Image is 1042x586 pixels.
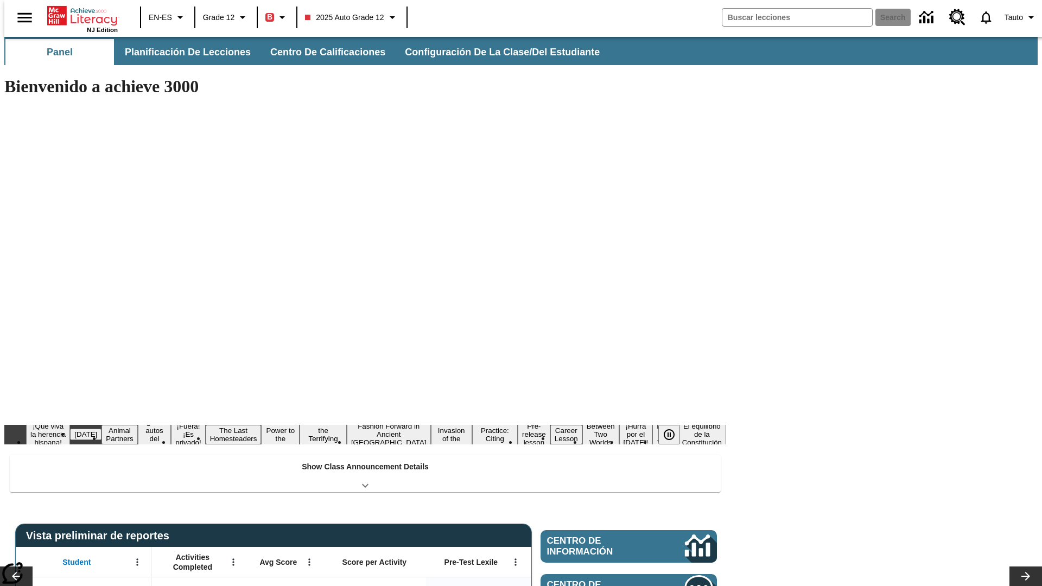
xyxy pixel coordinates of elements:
div: Subbarra de navegación [4,39,609,65]
button: Slide 6 The Last Homesteaders [206,425,262,444]
div: Pausar [658,425,691,444]
button: Pausar [658,425,680,444]
button: Configuración de la clase/del estudiante [396,39,608,65]
button: Slide 12 Pre-release lesson [518,421,550,448]
button: Slide 7 Solar Power to the People [261,417,300,453]
button: Slide 14 Between Two Worlds [582,421,619,448]
button: Panel [5,39,114,65]
button: Slide 3 Animal Partners [101,425,137,444]
button: Slide 9 Fashion Forward in Ancient Rome [347,421,431,448]
span: Score per Activity [342,557,407,567]
div: Show Class Announcement Details [10,455,721,492]
button: Abrir menú [507,554,524,570]
button: Abrir menú [129,554,145,570]
button: Abrir menú [301,554,317,570]
button: Language: EN-ES, Selecciona un idioma [144,8,191,27]
span: Activities Completed [157,552,228,572]
button: Slide 15 ¡Hurra por el Día de la Constitución! [619,421,653,448]
a: Portada [47,5,118,27]
h1: Bienvenido a achieve 3000 [4,77,726,97]
span: Avg Score [259,557,297,567]
button: Planificación de lecciones [116,39,259,65]
div: Subbarra de navegación [4,37,1038,65]
button: Class: 2025 Auto Grade 12, Selecciona una clase [301,8,403,27]
span: Vista preliminar de reportes [26,530,175,542]
button: Slide 1 ¡Qué viva la herencia hispana! [26,421,70,448]
a: Centro de información [541,530,717,563]
a: Centro de información [913,3,943,33]
input: search field [722,9,872,26]
button: Slide 8 Attack of the Terrifying Tomatoes [300,417,347,453]
p: Show Class Announcement Details [302,461,429,473]
span: 2025 Auto Grade 12 [305,12,384,23]
button: Perfil/Configuración [1000,8,1042,27]
button: Slide 5 ¡Fuera! ¡Es privado! [171,421,205,448]
button: Centro de calificaciones [262,39,394,65]
a: Centro de recursos, Se abrirá en una pestaña nueva. [943,3,972,32]
span: Grade 12 [203,12,234,23]
button: Carrusel de lecciones, seguir [1009,566,1042,586]
span: Tauto [1005,12,1023,23]
button: Slide 13 Career Lesson [550,425,582,444]
span: Centro de información [547,536,649,557]
button: Slide 10 The Invasion of the Free CD [431,417,472,453]
span: Pre-Test Lexile [444,557,498,567]
button: Slide 16 Point of View [652,421,677,448]
button: Boost El color de la clase es rojo. Cambiar el color de la clase. [261,8,293,27]
div: Portada [47,4,118,33]
span: NJ Edition [87,27,118,33]
button: Abrir el menú lateral [9,2,41,34]
span: Student [62,557,91,567]
button: Slide 2 Día del Trabajo [70,429,101,440]
span: EN-ES [149,12,172,23]
span: B [267,10,272,24]
button: Slide 11 Mixed Practice: Citing Evidence [472,417,518,453]
button: Grado: Grade 12, Elige un grado [199,8,253,27]
button: Slide 4 ¿Los autos del futuro? [138,417,171,453]
a: Notificaciones [972,3,1000,31]
button: Slide 17 El equilibrio de la Constitución [678,421,726,448]
button: Abrir menú [225,554,242,570]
